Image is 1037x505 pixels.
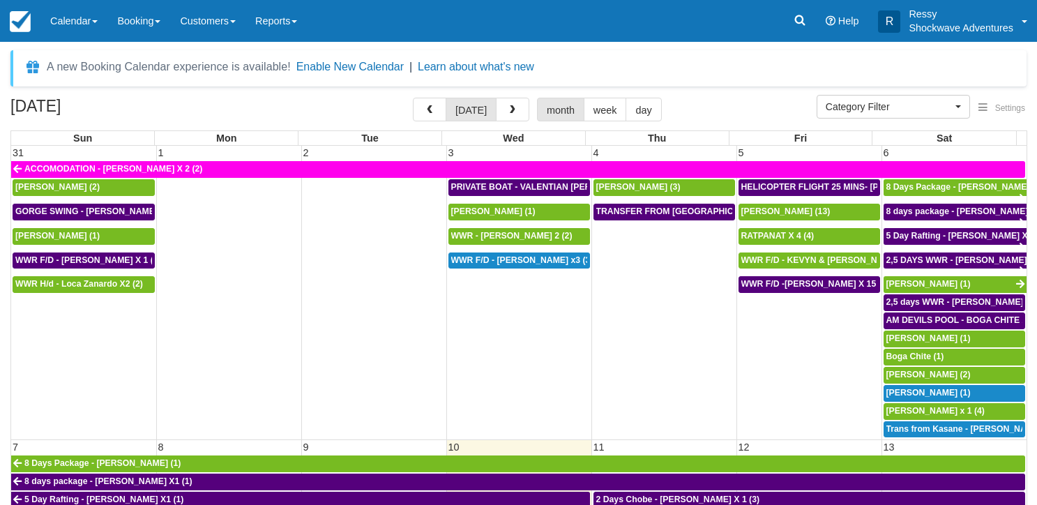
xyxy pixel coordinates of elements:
span: Mon [216,133,237,144]
span: 4 [592,147,600,158]
span: [PERSON_NAME] (13) [741,206,831,216]
span: 13 [882,442,896,453]
span: [PERSON_NAME] (3) [596,182,681,192]
button: Category Filter [817,95,970,119]
span: WWR H/d - Loca Zanardo X2 (2) [15,279,143,289]
a: 2,5 DAYS WWR - [PERSON_NAME] X1 (1) [884,252,1027,269]
span: WWR - [PERSON_NAME] 2 (2) [451,231,573,241]
span: 31 [11,147,25,158]
a: Trans from Kasane - [PERSON_NAME] X4 (4) [884,421,1026,438]
button: Settings [970,98,1034,119]
span: 3 [447,147,455,158]
span: [PERSON_NAME] (1) [15,231,100,241]
a: AM DEVILS POOL - BOGA CHITE X 1 (1) [884,312,1026,329]
span: [PERSON_NAME] (1) [886,333,971,343]
span: Tue [361,133,379,144]
a: [PERSON_NAME] (13) [739,204,880,220]
span: 10 [447,442,461,453]
a: Learn about what's new [418,61,534,73]
a: WWR F/D - [PERSON_NAME] X 1 (1) [13,252,155,269]
a: WWR - [PERSON_NAME] 2 (2) [448,228,590,245]
a: 8 Days Package - [PERSON_NAME] (1) [11,455,1025,472]
p: Shockwave Adventures [909,21,1013,35]
span: [PERSON_NAME] (1) [451,206,536,216]
i: Help [826,16,835,26]
span: RATPANAT X 4 (4) [741,231,815,241]
span: 9 [302,442,310,453]
a: [PERSON_NAME] (1) [448,204,590,220]
span: PRIVATE BOAT - VALENTIAN [PERSON_NAME] X 4 (4) [451,182,670,192]
span: 11 [592,442,606,453]
h2: [DATE] [10,98,187,123]
a: RATPANAT X 4 (4) [739,228,880,245]
span: 6 [882,147,891,158]
a: HELICOPTER FLIGHT 25 MINS- [PERSON_NAME] X1 (1) [739,179,880,196]
a: [PERSON_NAME] x 1 (4) [884,403,1026,420]
span: 8 Days Package - [PERSON_NAME] (1) [24,458,181,468]
span: [PERSON_NAME] x 1 (4) [886,406,985,416]
span: 1 [157,147,165,158]
p: Ressy [909,7,1013,21]
span: 2 [302,147,310,158]
a: ACCOMODATION - [PERSON_NAME] X 2 (2) [11,161,1025,178]
a: [PERSON_NAME] (1) [13,228,155,245]
span: 7 [11,442,20,453]
a: 2,5 days WWR - [PERSON_NAME] X2 (2) [884,294,1026,311]
span: Sun [73,133,92,144]
a: [PERSON_NAME] (1) [884,276,1027,293]
img: checkfront-main-nav-mini-logo.png [10,11,31,32]
span: 8 days package - [PERSON_NAME] X1 (1) [24,476,192,486]
span: ACCOMODATION - [PERSON_NAME] X 2 (2) [24,164,202,174]
span: WWR F/D - KEVYN & [PERSON_NAME] 2 (2) [741,255,919,265]
span: 8 [157,442,165,453]
span: Wed [503,133,524,144]
span: WWR F/D - [PERSON_NAME] X 1 (1) [15,255,161,265]
a: GORGE SWING - [PERSON_NAME] X 2 (2) [13,204,155,220]
span: Fri [794,133,807,144]
button: Enable New Calendar [296,60,404,74]
a: 8 days package - [PERSON_NAME] X1 (1) [884,204,1027,220]
button: day [626,98,661,121]
a: WWR F/D - [PERSON_NAME] x3 (3) [448,252,590,269]
span: 2 Days Chobe - [PERSON_NAME] X 1 (3) [596,495,760,504]
span: Thu [648,133,666,144]
button: [DATE] [446,98,497,121]
a: [PERSON_NAME] (1) [884,385,1026,402]
a: WWR H/d - Loca Zanardo X2 (2) [13,276,155,293]
a: [PERSON_NAME] (2) [13,179,155,196]
span: [PERSON_NAME] (2) [886,370,971,379]
a: 5 Day Rafting - [PERSON_NAME] X1 (1) [884,228,1027,245]
span: 5 Day Rafting - [PERSON_NAME] X1 (1) [24,495,183,504]
span: WWR F/D -[PERSON_NAME] X 15 (15) [741,279,894,289]
span: WWR F/D - [PERSON_NAME] x3 (3) [451,255,593,265]
span: Category Filter [826,100,952,114]
a: [PERSON_NAME] (2) [884,367,1026,384]
span: [PERSON_NAME] (2) [15,182,100,192]
span: [PERSON_NAME] (1) [886,279,971,289]
span: HELICOPTER FLIGHT 25 MINS- [PERSON_NAME] X1 (1) [741,182,967,192]
button: month [537,98,584,121]
a: TRANSFER FROM [GEOGRAPHIC_DATA] TO VIC FALLS - [PERSON_NAME] X 1 (1) [593,204,735,220]
span: Settings [995,103,1025,113]
a: Boga Chite (1) [884,349,1026,365]
span: 12 [737,442,751,453]
div: A new Booking Calendar experience is available! [47,59,291,75]
span: Boga Chite (1) [886,352,944,361]
a: 8 days package - [PERSON_NAME] X1 (1) [11,474,1025,490]
span: Help [838,15,859,27]
a: 8 Days Package - [PERSON_NAME] (1) [884,179,1027,196]
a: WWR F/D -[PERSON_NAME] X 15 (15) [739,276,880,293]
span: [PERSON_NAME] (1) [886,388,971,398]
a: [PERSON_NAME] (1) [884,331,1026,347]
button: week [584,98,627,121]
a: WWR F/D - KEVYN & [PERSON_NAME] 2 (2) [739,252,880,269]
span: Sat [937,133,952,144]
span: GORGE SWING - [PERSON_NAME] X 2 (2) [15,206,186,216]
span: 5 [737,147,745,158]
a: [PERSON_NAME] (3) [593,179,735,196]
div: R [878,10,900,33]
span: | [409,61,412,73]
span: TRANSFER FROM [GEOGRAPHIC_DATA] TO VIC FALLS - [PERSON_NAME] X 1 (1) [596,206,931,216]
a: PRIVATE BOAT - VALENTIAN [PERSON_NAME] X 4 (4) [448,179,590,196]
